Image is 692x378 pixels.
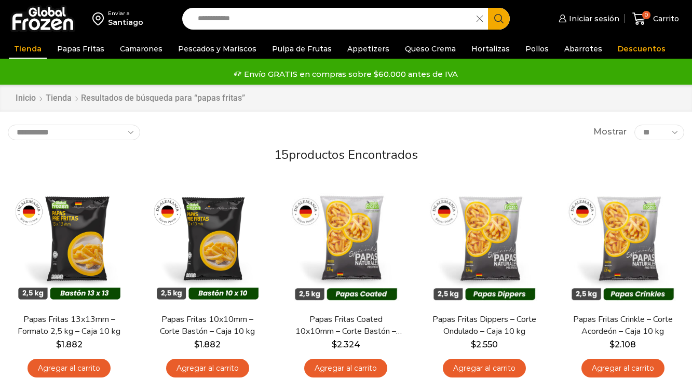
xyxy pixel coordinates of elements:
div: Santiago [108,17,143,28]
bdi: 2.324 [332,340,360,349]
a: Papas Fritas 13x13mm – Formato 2,5 kg – Caja 10 kg [14,314,125,337]
bdi: 2.108 [609,340,636,349]
span: $ [332,340,337,349]
a: Queso Crema [400,39,461,59]
a: Papas Fritas Dippers – Corte Ondulado – Caja 10 kg [429,314,540,337]
a: Hortalizas [466,39,515,59]
a: Papas Fritas Coated 10x10mm – Corte Bastón – Caja 10 kg [291,314,401,337]
a: Pulpa de Frutas [267,39,337,59]
span: Mostrar [593,126,627,138]
span: productos encontrados [289,146,418,163]
a: Agregar al carrito: “Papas Fritas 10x10mm - Corte Bastón - Caja 10 kg” [166,359,249,378]
a: Tienda [9,39,47,59]
span: 15 [274,146,289,163]
img: address-field-icon.svg [92,10,108,28]
span: Carrito [650,14,679,24]
a: Camarones [115,39,168,59]
a: Papas Fritas Crinkle – Corte Acordeón – Caja 10 kg [567,314,678,337]
bdi: 1.882 [194,340,221,349]
a: Appetizers [342,39,395,59]
a: Inicio [15,92,36,104]
span: 0 [642,11,650,19]
span: $ [56,340,61,349]
a: Agregar al carrito: “Papas Fritas Crinkle - Corte Acordeón - Caja 10 kg” [581,359,664,378]
a: Agregar al carrito: “Papas Fritas Dippers - Corte Ondulado - Caja 10 kg” [443,359,526,378]
a: Abarrotes [559,39,607,59]
span: $ [471,340,476,349]
a: Agregar al carrito: “Papas Fritas 13x13mm - Formato 2,5 kg - Caja 10 kg” [28,359,111,378]
a: Papas Fritas 10x10mm – Corte Bastón – Caja 10 kg [152,314,263,337]
h1: Resultados de búsqueda para “papas fritas” [81,93,245,103]
a: 0 Carrito [630,7,682,31]
a: Tienda [45,92,72,104]
a: Iniciar sesión [556,8,619,29]
span: $ [194,340,199,349]
button: Search button [488,8,510,30]
select: Pedido de la tienda [8,125,140,140]
span: Iniciar sesión [566,14,619,24]
bdi: 1.882 [56,340,83,349]
div: Enviar a [108,10,143,17]
a: Pescados y Mariscos [173,39,262,59]
span: $ [609,340,615,349]
bdi: 2.550 [471,340,498,349]
a: Descuentos [613,39,671,59]
nav: Breadcrumb [15,92,245,104]
a: Pollos [520,39,554,59]
a: Papas Fritas [52,39,110,59]
a: Agregar al carrito: “Papas Fritas Coated 10x10mm - Corte Bastón - Caja 10 kg” [304,359,387,378]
